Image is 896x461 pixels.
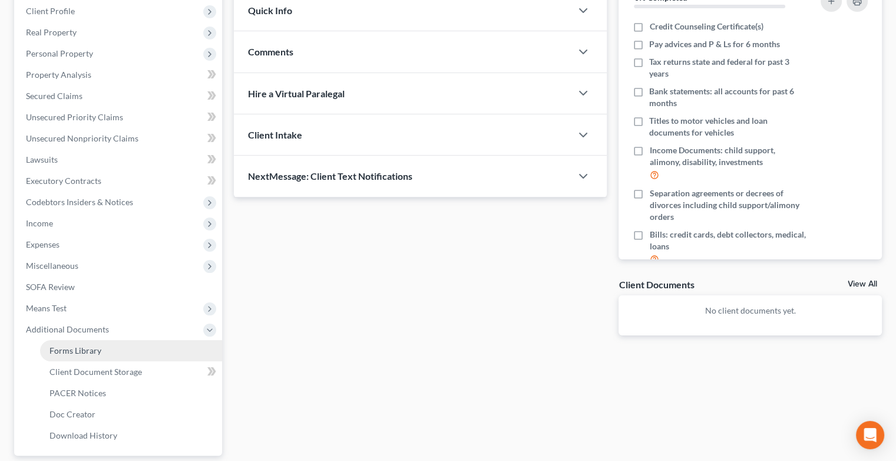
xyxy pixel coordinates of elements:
a: View All [848,280,877,288]
span: NextMessage: Client Text Notifications [248,170,412,182]
span: Income [26,218,53,228]
a: PACER Notices [40,383,222,404]
a: Doc Creator [40,404,222,425]
span: Real Property [26,27,77,37]
span: Property Analysis [26,70,91,80]
span: Miscellaneous [26,261,78,271]
span: Client Profile [26,6,75,16]
span: Bank statements: all accounts for past 6 months [649,85,806,109]
a: Lawsuits [16,149,222,170]
p: No client documents yet. [628,305,872,317]
span: SOFA Review [26,282,75,292]
span: Pay advices and P & Ls for 6 months [649,38,780,50]
span: Unsecured Nonpriority Claims [26,133,138,143]
span: Hire a Virtual Paralegal [248,88,345,99]
span: Doc Creator [49,409,95,419]
span: Comments [248,46,293,57]
span: Means Test [26,303,67,313]
span: Secured Claims [26,91,82,101]
a: Property Analysis [16,64,222,85]
span: Tax returns state and federal for past 3 years [649,56,806,80]
a: Unsecured Priority Claims [16,107,222,128]
span: Titles to motor vehicles and loan documents for vehicles [649,115,806,139]
a: Client Document Storage [40,361,222,383]
span: Executory Contracts [26,176,101,186]
span: Quick Info [248,5,292,16]
span: PACER Notices [49,388,106,398]
span: Additional Documents [26,324,109,334]
span: Income Documents: child support, alimony, disability, investments [649,144,806,168]
span: Expenses [26,239,59,249]
span: Client Document Storage [49,367,142,377]
span: Lawsuits [26,154,58,164]
span: Forms Library [49,345,101,355]
span: Bills: credit cards, debt collectors, medical, loans [649,229,806,252]
span: Download History [49,430,117,440]
span: Codebtors Insiders & Notices [26,197,133,207]
a: Forms Library [40,340,222,361]
span: Credit Counseling Certificate(s) [649,21,763,32]
a: Unsecured Nonpriority Claims [16,128,222,149]
span: Unsecured Priority Claims [26,112,123,122]
a: SOFA Review [16,276,222,298]
span: Separation agreements or decrees of divorces including child support/alimony orders [649,187,806,223]
a: Download History [40,425,222,446]
a: Secured Claims [16,85,222,107]
span: Personal Property [26,48,93,58]
div: Client Documents [619,278,694,291]
span: Client Intake [248,129,302,140]
a: Executory Contracts [16,170,222,192]
div: Open Intercom Messenger [856,421,884,449]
